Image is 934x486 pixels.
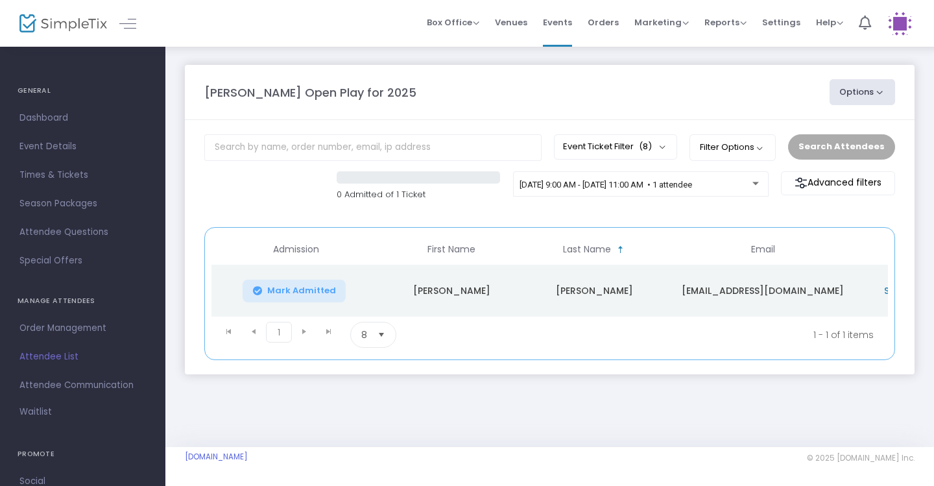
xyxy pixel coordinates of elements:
m-panel-title: [PERSON_NAME] Open Play for 2025 [204,84,416,101]
kendo-pager-info: 1 - 1 of 1 items [525,322,874,348]
h4: GENERAL [18,78,148,104]
span: Box Office [427,16,479,29]
span: Help [816,16,843,29]
span: Orders [588,6,619,39]
m-button: Advanced filters [781,171,895,195]
input: Search by name, order number, email, ip address [204,134,542,161]
span: Season Packages [19,195,146,212]
td: [PERSON_NAME] [380,265,523,317]
span: Attendee Questions [19,224,146,241]
span: (8) [639,141,652,152]
span: Page 1 [266,322,292,343]
span: Waitlist [19,406,52,419]
span: Event Details [19,138,146,155]
span: Reports [704,16,747,29]
span: First Name [427,244,475,255]
a: [DOMAIN_NAME] [185,452,248,462]
span: Special Offers [19,252,146,269]
span: Settings [762,6,800,39]
span: Mark Admitted [267,286,336,296]
button: Select [372,322,390,347]
div: Data table [211,234,888,317]
button: Filter Options [689,134,776,160]
span: Dashboard [19,110,146,127]
span: Email [751,244,775,255]
span: [DATE] 9:00 AM - [DATE] 11:00 AM • 1 attendee [520,180,692,189]
button: Mark Admitted [243,280,346,302]
span: Admission [273,244,319,255]
span: Marketing [634,16,689,29]
span: Times & Tickets [19,167,146,184]
span: Venues [495,6,527,39]
p: 0 Admitted of 1 Ticket [337,188,500,201]
span: Last Name [563,244,611,255]
span: Events [543,6,572,39]
span: Order Management [19,320,146,337]
td: [EMAIL_ADDRESS][DOMAIN_NAME] [665,265,860,317]
button: Event Ticket Filter(8) [554,134,677,159]
button: Options [830,79,896,105]
span: Sortable [616,245,626,255]
h4: MANAGE ATTENDEES [18,288,148,314]
span: 8 [361,328,367,341]
span: © 2025 [DOMAIN_NAME] Inc. [807,453,915,463]
img: filter [795,176,808,189]
span: Attendee List [19,348,146,365]
span: Attendee Communication [19,377,146,394]
h4: PROMOTE [18,441,148,467]
td: [PERSON_NAME] [523,265,665,317]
